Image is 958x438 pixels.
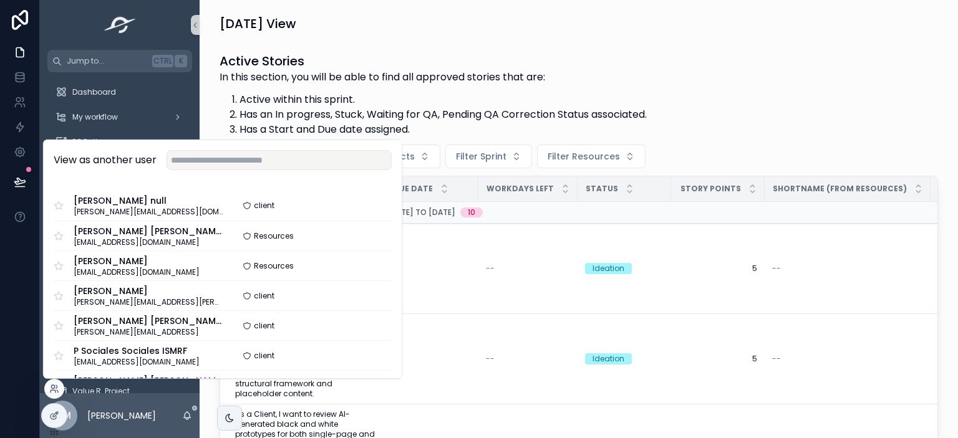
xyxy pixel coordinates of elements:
[47,380,192,402] a: Value R. Project
[254,231,294,240] span: Resources
[87,409,156,422] p: [PERSON_NAME]
[74,254,200,267] span: [PERSON_NAME]
[585,353,664,364] a: Ideation
[772,354,781,364] span: --
[74,237,223,247] span: [EMAIL_ADDRESS][DOMAIN_NAME]
[254,350,274,360] span: client
[72,386,130,396] span: Value R. Project
[680,184,741,194] span: Story Points
[537,145,646,168] button: Select Button
[74,356,200,366] span: [EMAIL_ADDRESS][DOMAIN_NAME]
[220,70,647,85] p: In this section, you will be able to find all approved stories that are:
[47,106,192,128] a: My workflow
[593,353,624,364] div: Ideation
[679,264,757,274] a: 5
[67,56,147,66] span: Jump to...
[445,145,532,168] button: Select Button
[47,131,192,153] a: PO Path
[593,263,624,274] div: Ideation
[176,56,186,66] span: K
[772,264,923,274] a: --
[393,184,433,194] span: Due Date
[486,264,570,274] a: --
[74,314,223,326] span: [PERSON_NAME] [PERSON_NAME]
[679,354,757,364] a: 5
[486,354,570,364] a: --
[74,267,200,277] span: [EMAIL_ADDRESS][DOMAIN_NAME]
[74,344,200,356] span: P Sociales Sociales ISMRF
[486,354,495,364] span: --
[74,194,223,207] span: [PERSON_NAME] null
[74,224,223,237] span: [PERSON_NAME] [PERSON_NAME]
[152,55,173,67] span: Ctrl
[239,92,647,107] li: Active within this sprint.
[486,264,495,274] span: --
[40,72,200,393] div: scrollable content
[548,150,620,163] span: Filter Resources
[772,264,781,274] span: --
[74,284,223,297] span: [PERSON_NAME]
[74,326,223,336] span: [PERSON_NAME][EMAIL_ADDRESS]
[72,137,100,147] span: PO Path
[392,264,471,274] a: --
[72,112,118,122] span: My workflow
[74,374,223,386] span: [PERSON_NAME] [PERSON_NAME] null
[239,122,647,137] li: Has a Start and Due date assigned.
[47,81,192,103] a: Dashboard
[486,184,554,194] span: Workdays Left
[239,107,647,122] li: Has an In progress, Stuck, Waiting for QA, Pending QA Correction Status associated.
[772,354,923,364] a: --
[254,260,294,270] span: Resources
[773,184,907,194] span: Shortname (from Resources)
[254,290,274,300] span: client
[254,201,274,211] span: client
[220,52,647,70] h1: Active Stories
[585,263,664,274] a: Ideation
[72,87,116,97] span: Dashboard
[47,50,192,72] button: Jump to...CtrlK
[74,297,223,307] span: [PERSON_NAME][EMAIL_ADDRESS][PERSON_NAME][DOMAIN_NAME]
[74,207,223,217] span: [PERSON_NAME][EMAIL_ADDRESS][DOMAIN_NAME]
[100,15,140,35] img: App logo
[468,207,475,217] div: 10
[456,150,506,163] span: Filter Sprint
[586,184,618,194] span: Status
[392,354,471,364] a: --
[254,320,274,330] span: client
[54,153,157,168] h2: View as another user
[220,15,296,32] h1: [DATE] View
